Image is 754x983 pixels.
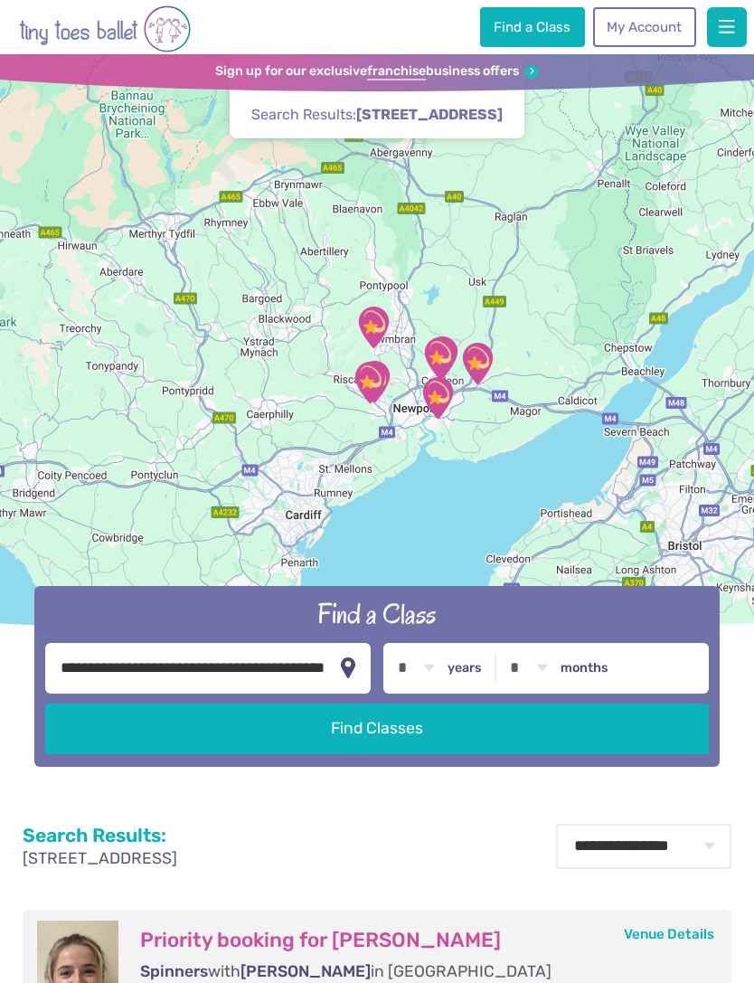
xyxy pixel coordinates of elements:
h2: Search Results: [23,824,177,847]
a: Sign up for our exclusivefranchisebusiness offers [215,63,539,80]
a: My Account [593,7,696,47]
strong: franchise [367,63,426,80]
button: Find Classes [45,704,708,754]
div: Rhiwderin Village Hall [340,353,400,412]
label: years [448,660,482,676]
div: Search Results: [230,54,524,138]
p: [STREET_ADDRESS] [23,847,177,870]
strong: [STREET_ADDRESS] [356,106,503,123]
img: tiny toes ballet [19,4,191,54]
div: Langstone Village Hall [448,334,507,393]
div: 1Gym Newport [408,368,467,428]
span: Spinners [140,962,208,980]
a: Venue Details [624,926,714,942]
h2: Find a Class [45,596,708,632]
a: Find a Class [480,7,585,47]
span: [PERSON_NAME] [240,962,371,980]
div: Henllys Village Hall [344,298,403,357]
label: months [561,660,608,676]
div: Caerleon Scout Hut [410,328,469,388]
h3: Priority booking for [PERSON_NAME] [140,928,695,953]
